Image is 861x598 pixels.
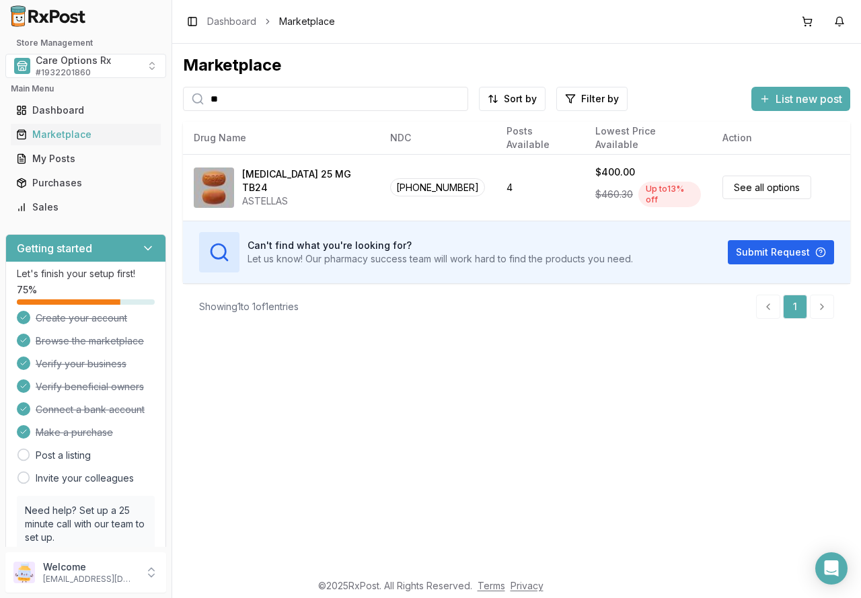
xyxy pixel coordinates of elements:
a: Purchases [11,171,161,195]
span: Marketplace [279,15,335,28]
button: List new post [751,87,850,111]
a: Dashboard [11,98,161,122]
button: Dashboard [5,100,166,121]
span: 75 % [17,283,37,297]
span: List new post [776,91,842,107]
th: Action [712,122,850,154]
h3: Can't find what you're looking for? [248,239,633,252]
span: Verify beneficial owners [36,380,144,394]
nav: breadcrumb [207,15,335,28]
p: Let us know! Our pharmacy success team will work hard to find the products you need. [248,252,633,266]
span: Connect a bank account [36,403,145,416]
a: Sales [11,195,161,219]
th: Posts Available [496,122,585,154]
span: Sort by [504,92,537,106]
img: Myrbetriq 25 MG TB24 [194,167,234,208]
div: Up to 13 % off [638,182,701,207]
a: Invite your colleagues [36,472,134,485]
div: Open Intercom Messenger [815,552,848,585]
td: 4 [496,154,585,221]
a: Book a call [25,545,77,556]
button: Filter by [556,87,628,111]
div: Marketplace [16,128,155,141]
th: NDC [379,122,496,154]
button: Sales [5,196,166,218]
div: My Posts [16,152,155,165]
span: Care Options Rx [36,54,111,67]
a: Privacy [511,580,544,591]
h2: Store Management [5,38,166,48]
div: Dashboard [16,104,155,117]
a: Terms [478,580,505,591]
a: Marketplace [11,122,161,147]
div: $400.00 [595,165,635,179]
a: 1 [783,295,807,319]
div: Showing 1 to 1 of 1 entries [199,300,299,313]
span: Browse the marketplace [36,334,144,348]
button: My Posts [5,148,166,170]
th: Drug Name [183,122,379,154]
button: Purchases [5,172,166,194]
div: ASTELLAS [242,194,369,208]
a: Post a listing [36,449,91,462]
div: Marketplace [183,54,850,76]
a: Dashboard [207,15,256,28]
a: See all options [722,176,811,199]
img: User avatar [13,562,35,583]
a: List new post [751,94,850,107]
span: # 1932201860 [36,67,91,78]
div: [MEDICAL_DATA] 25 MG TB24 [242,167,369,194]
div: Purchases [16,176,155,190]
img: RxPost Logo [5,5,91,27]
button: Select a view [5,54,166,78]
a: My Posts [11,147,161,171]
span: Filter by [581,92,619,106]
span: Make a purchase [36,426,113,439]
p: Let's finish your setup first! [17,267,155,281]
span: Create your account [36,311,127,325]
p: [EMAIL_ADDRESS][DOMAIN_NAME] [43,574,137,585]
button: Marketplace [5,124,166,145]
p: Welcome [43,560,137,574]
button: Sort by [479,87,546,111]
div: Sales [16,200,155,214]
span: Verify your business [36,357,126,371]
span: $460.30 [595,188,633,201]
nav: pagination [756,295,834,319]
h2: Main Menu [11,83,161,94]
th: Lowest Price Available [585,122,712,154]
h3: Getting started [17,240,92,256]
span: [PHONE_NUMBER] [390,178,485,196]
p: Need help? Set up a 25 minute call with our team to set up. [25,504,147,544]
button: Submit Request [728,240,834,264]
